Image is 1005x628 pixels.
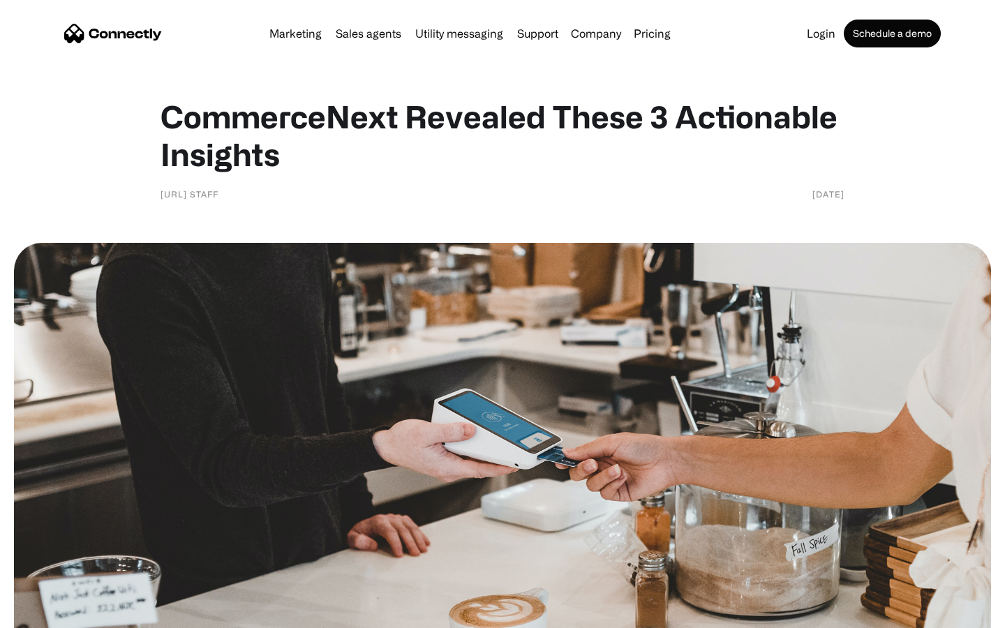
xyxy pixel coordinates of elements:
[264,28,327,39] a: Marketing
[844,20,941,47] a: Schedule a demo
[161,98,844,173] h1: CommerceNext Revealed These 3 Actionable Insights
[161,187,218,201] div: [URL] Staff
[628,28,676,39] a: Pricing
[812,187,844,201] div: [DATE]
[801,28,841,39] a: Login
[14,604,84,623] aside: Language selected: English
[512,28,564,39] a: Support
[330,28,407,39] a: Sales agents
[571,24,621,43] div: Company
[28,604,84,623] ul: Language list
[410,28,509,39] a: Utility messaging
